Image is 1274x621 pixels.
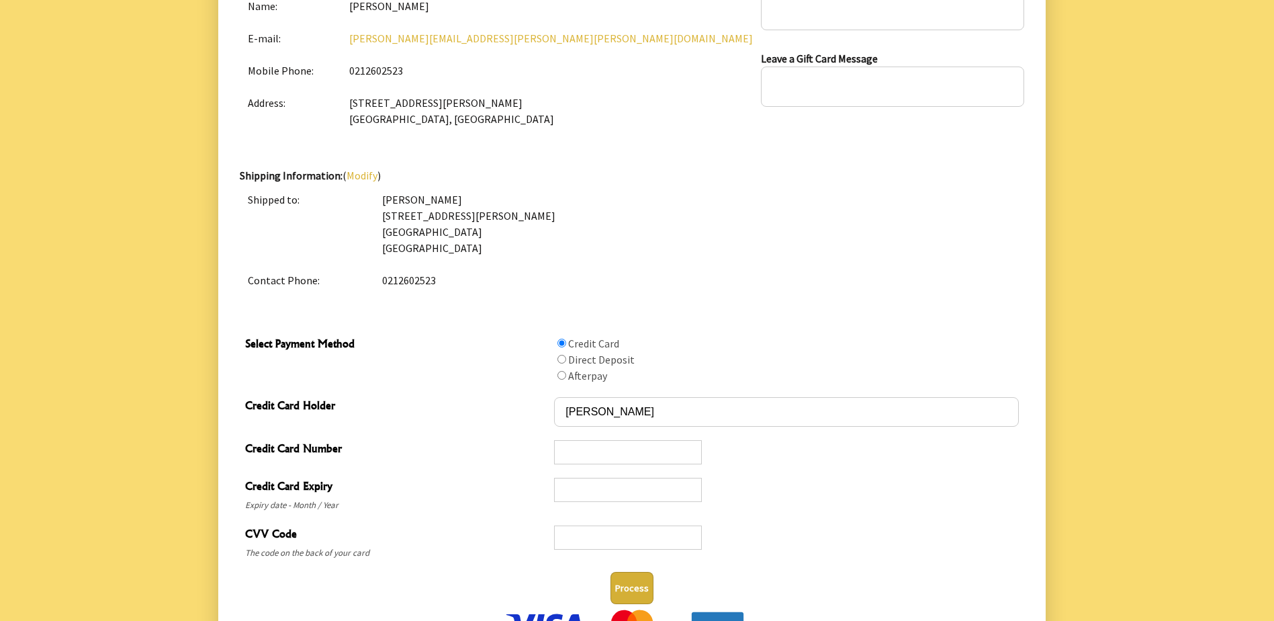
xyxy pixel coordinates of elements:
[610,572,653,604] button: Process
[245,526,548,545] span: CVV Code
[341,87,761,135] td: [STREET_ADDRESS][PERSON_NAME] [GEOGRAPHIC_DATA], [GEOGRAPHIC_DATA]
[374,264,1024,296] td: 0212602523
[560,484,696,497] iframe: Secure expiration date input frame
[245,397,548,417] span: Credit Card Holder
[245,478,548,497] span: Credit Card Expiry
[557,371,566,380] input: Select Payment Method
[557,339,566,347] input: Select Payment Method
[374,183,1024,264] td: [PERSON_NAME] [STREET_ADDRESS][PERSON_NAME] [GEOGRAPHIC_DATA] [GEOGRAPHIC_DATA]
[568,369,607,382] label: Afterpay
[557,355,566,364] input: Select Payment Method
[568,353,635,366] label: Direct Deposit
[240,169,343,182] strong: Shipping Information:
[240,87,342,135] td: Address:
[245,335,548,355] span: Select Payment Method
[560,532,696,544] iframe: Secure CVC input frame
[568,337,619,350] label: Credit Card
[245,440,548,460] span: Credit Card Number
[240,167,1024,296] div: ( )
[240,54,342,87] td: Mobile Phone:
[341,54,761,87] td: 0212602523
[554,397,1018,427] input: Credit Card Holder
[761,52,878,65] strong: Leave a Gift Card Message
[560,446,696,459] iframe: Secure card number input frame
[240,22,342,54] td: E-mail:
[240,183,374,264] td: Shipped to:
[245,497,548,513] span: Expiry date - Month / Year
[245,545,548,561] span: The code on the back of your card
[349,32,753,45] a: [PERSON_NAME][EMAIL_ADDRESS][PERSON_NAME][PERSON_NAME][DOMAIN_NAME]
[240,264,374,296] td: Contact Phone:
[347,169,377,182] a: Modify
